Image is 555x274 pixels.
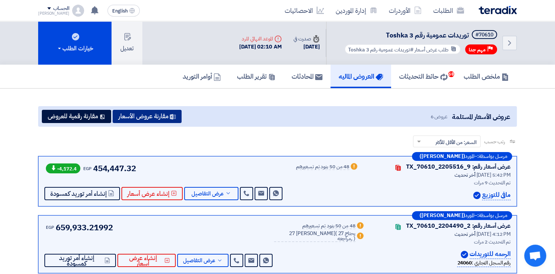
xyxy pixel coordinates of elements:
h5: العروض الماليه [339,72,383,80]
button: عرض التفاصيل [184,187,238,200]
button: عرض التفاصيل [177,254,229,267]
div: [DATE] [293,43,320,51]
span: إنشاء عرض أسعار [123,255,163,266]
h5: ملخص الطلب [464,72,509,80]
p: الرحمه للتوريدات [470,249,511,259]
a: الاحصائيات [279,2,330,19]
b: ([PERSON_NAME]) [420,154,465,159]
span: 454,447.32 [93,162,136,174]
a: المحادثات [284,65,331,88]
div: #70610 [475,32,493,37]
span: طلب عرض أسعار [415,46,449,54]
button: مقارنة رقمية للعروض [42,110,111,123]
a: Open chat [524,245,546,267]
img: Verified Account [473,192,481,199]
a: الطلبات [427,2,470,19]
a: أوامر التوريد [175,65,229,88]
span: المورد [465,213,474,218]
p: مافى للتوزيع [482,190,511,200]
h5: تقرير الطلب [237,72,275,80]
div: 27 [PERSON_NAME] [274,231,355,242]
span: أخر تحديث [454,171,475,179]
div: تم التحديث 9 مرات [368,179,511,187]
div: – [412,211,512,220]
button: English [107,5,140,17]
span: توريدات عمومية رقم 3 Toshka [386,30,469,40]
span: المورد [465,154,474,159]
button: إنشاء أمر توريد كمسودة [44,187,120,200]
img: Verified Account [461,251,468,258]
div: الموعد النهائي للرد [239,35,282,43]
button: إنشاء عرض أسعار [121,187,183,200]
span: إنشاء عرض أسعار [127,191,169,197]
a: العروض الماليه [331,65,391,88]
button: خيارات الطلب [38,21,112,65]
div: 48 من 50 بنود تم تسعيرهم [296,164,349,170]
span: 27 يحتاج مراجعه, [337,230,355,242]
h5: أوامر التوريد [183,72,221,80]
span: إنشاء أمر توريد كمسودة [50,255,103,266]
div: عرض أسعار رقم: TX_70610_2204490_2 [406,221,511,230]
span: ) [354,235,355,242]
span: EGP [83,165,92,172]
span: -4,172.4 [46,163,80,173]
div: خيارات الطلب [56,44,93,53]
button: تعديل [112,21,142,65]
a: ملخص الطلب [456,65,517,88]
span: عروض 6 [430,113,447,120]
button: إنشاء أمر توريد كمسودة [44,254,116,267]
div: 48 من 50 بنود تم تسعيرهم [302,223,355,229]
a: تقرير الطلب [229,65,284,88]
b: 24060 [457,259,472,267]
span: EGP [46,224,54,231]
button: مقارنة عروض الأسعار [113,110,182,123]
button: إنشاء عرض أسعار [117,254,175,267]
span: أخر تحديث [454,230,475,238]
img: profile_test.png [72,5,84,17]
div: [DATE] 02:10 AM [239,43,282,51]
span: رتب حسب [484,138,505,145]
div: رقم السجل التجاري : [457,259,511,267]
span: مرسل بواسطة: [477,154,507,159]
h5: توريدات عمومية رقم 3 Toshka [343,30,499,40]
span: [DATE] 5:42 PM [476,171,511,179]
span: السعر: من الأقل للأكثر [435,138,477,146]
span: مرسل بواسطة: [477,213,507,218]
h5: المحادثات [292,72,322,80]
div: – [412,152,512,161]
b: ([PERSON_NAME]) [420,213,465,218]
span: عرض التفاصيل [183,258,215,263]
div: [PERSON_NAME] [38,11,69,15]
a: حائط التحديثات68 [391,65,456,88]
a: الأوردرات [383,2,427,19]
div: تم التحديث 2 مرات [374,238,511,246]
span: [DATE] 4:12 PM [476,230,511,238]
span: #توريدات عمومية رقم 3 Toshka [348,46,413,54]
span: ( [335,230,337,237]
h5: حائط التحديثات [399,72,448,80]
img: Teradix logo [479,6,517,14]
a: إدارة الموردين [330,2,383,19]
span: عروض الأسعار المستلمة [452,112,510,122]
div: عرض أسعار رقم: TX_70610_2205516_9 [406,162,511,171]
span: إنشاء أمر توريد كمسودة [50,191,107,197]
span: مهم جدا [469,46,486,53]
span: عرض التفاصيل [191,191,224,197]
span: 68 [448,71,454,77]
span: 659,933.21992 [56,221,113,234]
div: الحساب [53,6,69,12]
span: English [112,8,128,14]
div: صدرت في [293,35,320,43]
